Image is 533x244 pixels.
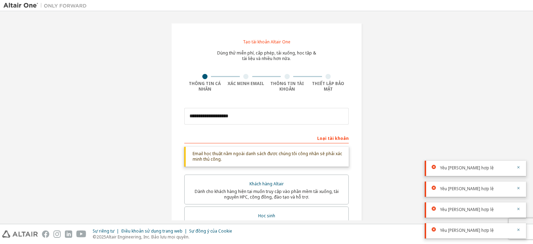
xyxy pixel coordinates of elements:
font: Email học thuật nằm ngoài danh sách được chúng tôi công nhận sẽ phải xác minh thủ công. [193,151,342,162]
font: Altair Engineering, Inc. Bảo lưu mọi quyền. [106,234,189,240]
font: Thiết lập bảo mật [312,81,344,92]
font: Điều khoản sử dụng trang web [121,228,183,234]
img: instagram.svg [53,230,61,238]
img: Altair One [3,2,90,9]
font: Yêu [PERSON_NAME] hợp lệ [440,227,494,233]
img: linkedin.svg [65,230,72,238]
font: 2025 [96,234,106,240]
img: altair_logo.svg [2,230,38,238]
img: youtube.svg [76,230,86,238]
font: Thông tin tài khoản [270,81,304,92]
font: Yêu [PERSON_NAME] hợp lệ [440,207,494,212]
font: Yêu [PERSON_NAME] hợp lệ [440,186,494,192]
font: tài liệu và nhiều hơn nữa. [242,56,291,61]
font: Yêu [PERSON_NAME] hợp lệ [440,165,494,171]
font: Khách hàng Altair [249,181,284,187]
font: Tạo tài khoản Altair One [243,39,290,45]
font: Dùng thử miễn phí, cấp phép, tải xuống, học tập & [217,50,316,56]
font: [PERSON_NAME] [PERSON_NAME] [PERSON_NAME] [PERSON_NAME] học muốn truy cập gói Altair Student Edit... [190,220,343,237]
font: © [93,234,96,240]
font: Loại tài khoản [317,135,349,141]
font: Dành cho khách hàng hiện tại muốn truy cập vào phần mềm tải xuống, tài nguyên HPC, cộng đồng, đào... [195,188,339,200]
font: Thông tin cá nhân [189,81,221,92]
font: Sự đồng ý của Cookie [189,228,232,234]
font: Sự riêng tư [93,228,115,234]
font: Xác minh Email [228,81,264,86]
font: Học sinh [258,213,275,219]
img: facebook.svg [42,230,49,238]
